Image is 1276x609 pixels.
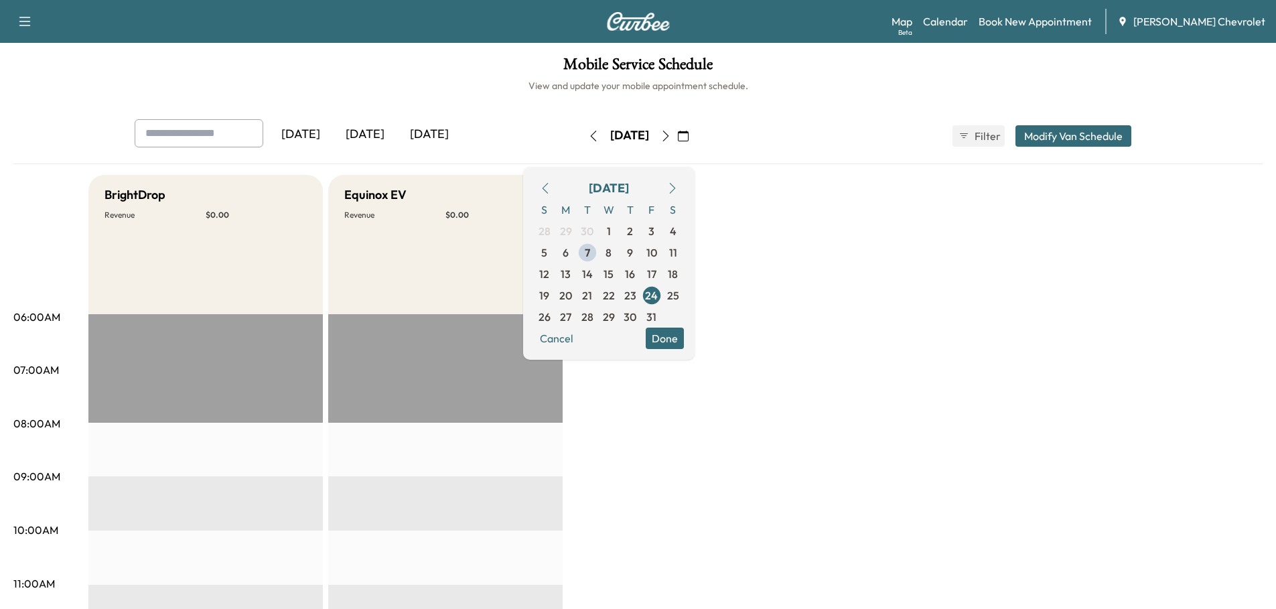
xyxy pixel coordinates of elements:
[581,309,593,325] span: 28
[606,245,612,261] span: 8
[641,199,662,220] span: F
[1015,125,1131,147] button: Modify Van Schedule
[646,245,657,261] span: 10
[561,266,571,282] span: 13
[582,266,593,282] span: 14
[563,245,569,261] span: 6
[1133,13,1265,29] span: [PERSON_NAME] Chevrolet
[892,13,912,29] a: MapBeta
[646,309,656,325] span: 31
[662,199,684,220] span: S
[13,56,1263,79] h1: Mobile Service Schedule
[620,199,641,220] span: T
[539,223,551,239] span: 28
[975,128,999,144] span: Filter
[13,522,58,538] p: 10:00AM
[344,210,445,220] p: Revenue
[344,186,407,204] h5: Equinox EV
[627,223,633,239] span: 2
[13,362,59,378] p: 07:00AM
[624,309,636,325] span: 30
[582,287,592,303] span: 21
[670,223,677,239] span: 4
[624,287,636,303] span: 23
[627,245,633,261] span: 9
[669,245,677,261] span: 11
[534,328,579,349] button: Cancel
[607,223,611,239] span: 1
[647,266,656,282] span: 17
[952,125,1005,147] button: Filter
[648,223,654,239] span: 3
[534,199,555,220] span: S
[668,266,678,282] span: 18
[13,415,60,431] p: 08:00AM
[645,287,658,303] span: 24
[555,199,577,220] span: M
[559,287,572,303] span: 20
[539,287,549,303] span: 19
[923,13,968,29] a: Calendar
[589,179,629,198] div: [DATE]
[560,309,571,325] span: 27
[104,186,165,204] h5: BrightDrop
[269,119,333,150] div: [DATE]
[604,266,614,282] span: 15
[560,223,572,239] span: 29
[206,210,307,220] p: $ 0.00
[625,266,635,282] span: 16
[581,223,593,239] span: 30
[598,199,620,220] span: W
[13,309,60,325] p: 06:00AM
[979,13,1092,29] a: Book New Appointment
[610,127,649,144] div: [DATE]
[585,245,590,261] span: 7
[539,309,551,325] span: 26
[333,119,397,150] div: [DATE]
[445,210,547,220] p: $ 0.00
[541,245,547,261] span: 5
[397,119,462,150] div: [DATE]
[603,287,615,303] span: 22
[577,199,598,220] span: T
[104,210,206,220] p: Revenue
[667,287,679,303] span: 25
[898,27,912,38] div: Beta
[13,79,1263,92] h6: View and update your mobile appointment schedule.
[13,468,60,484] p: 09:00AM
[539,266,549,282] span: 12
[606,12,670,31] img: Curbee Logo
[646,328,684,349] button: Done
[603,309,615,325] span: 29
[13,576,55,592] p: 11:00AM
